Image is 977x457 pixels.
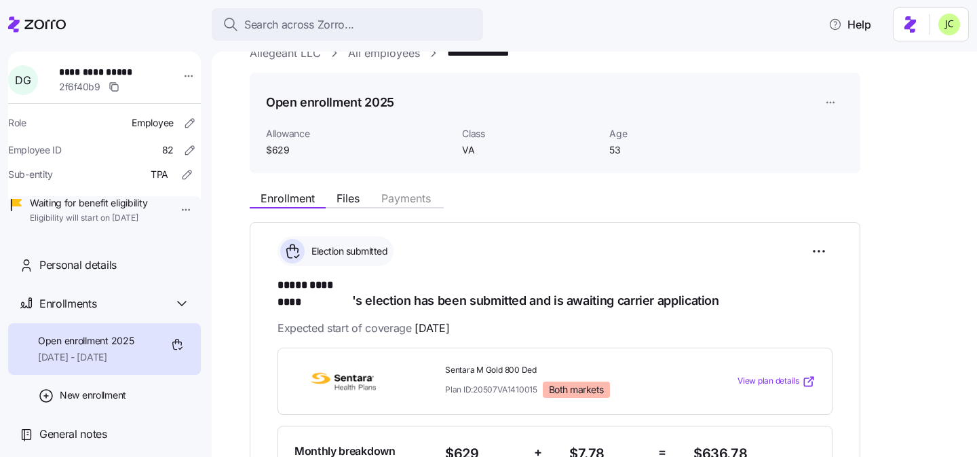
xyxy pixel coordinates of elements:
[277,277,832,309] h1: 's election has been submitted and is awaiting carrier application
[828,16,871,33] span: Help
[244,16,354,33] span: Search across Zorro...
[59,80,100,94] span: 2f6f40b9
[60,388,126,402] span: New enrollment
[38,350,134,364] span: [DATE] - [DATE]
[294,366,392,397] img: Sentara Health Plans
[737,375,816,388] a: View plan details
[15,75,31,86] span: D G
[39,257,117,274] span: Personal details
[337,193,360,204] span: Files
[609,143,746,157] span: 53
[549,384,604,396] span: Both markets
[162,143,174,157] span: 82
[39,426,107,443] span: General notes
[737,375,799,388] span: View plan details
[38,334,134,348] span: Open enrollment 2025
[250,45,321,62] a: Allegeant LLC
[381,193,431,204] span: Payments
[212,8,483,41] button: Search across Zorro...
[8,143,62,157] span: Employee ID
[938,14,960,35] img: 0d5040ea9766abea509702906ec44285
[39,295,96,312] span: Enrollments
[30,213,147,224] span: Eligibility will start on [DATE]
[348,45,420,62] a: All employees
[8,168,53,181] span: Sub-entity
[266,94,394,111] h1: Open enrollment 2025
[415,320,449,337] span: [DATE]
[8,116,26,130] span: Role
[462,143,598,157] span: VA
[307,244,387,258] span: Election submitted
[445,384,537,395] span: Plan ID: 20507VA1410015
[261,193,315,204] span: Enrollment
[277,320,449,337] span: Expected start of coverage
[445,365,683,376] span: Sentara M Gold 800 Ded
[818,11,882,38] button: Help
[30,196,147,210] span: Waiting for benefit eligibility
[266,127,451,141] span: Allowance
[132,116,174,130] span: Employee
[266,143,451,157] span: $629
[151,168,168,181] span: TPA
[609,127,746,141] span: Age
[462,127,598,141] span: Class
